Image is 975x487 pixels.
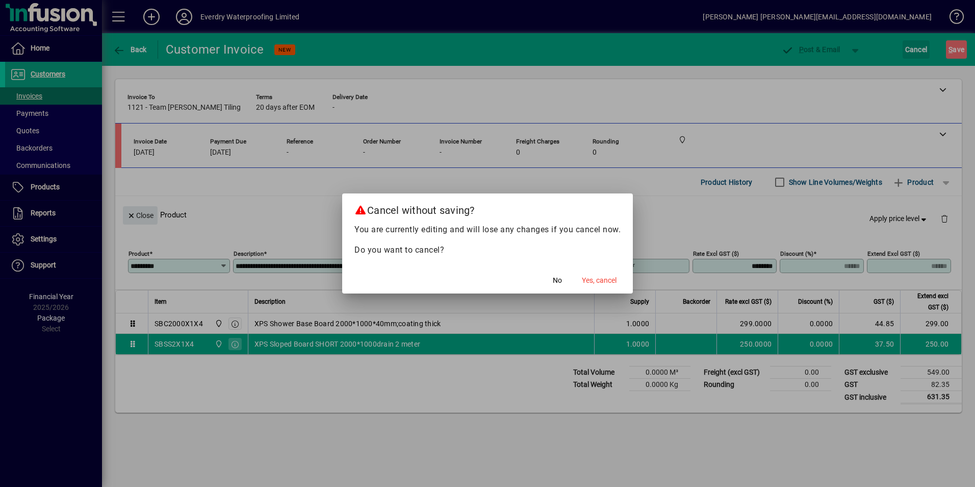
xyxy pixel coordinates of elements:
[342,193,633,223] h2: Cancel without saving?
[578,271,621,289] button: Yes, cancel
[541,271,574,289] button: No
[354,224,621,236] p: You are currently editing and will lose any changes if you cancel now.
[354,244,621,256] p: Do you want to cancel?
[582,275,617,286] span: Yes, cancel
[553,275,562,286] span: No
